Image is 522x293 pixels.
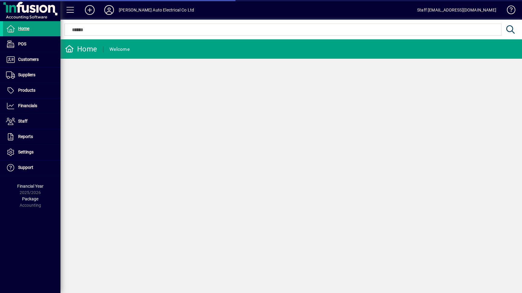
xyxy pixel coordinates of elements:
[3,98,60,114] a: Financials
[18,103,37,108] span: Financials
[18,41,26,46] span: POS
[417,5,496,15] div: Staff [EMAIL_ADDRESS][DOMAIN_NAME]
[18,57,39,62] span: Customers
[65,44,97,54] div: Home
[3,37,60,52] a: POS
[18,150,34,154] span: Settings
[18,26,29,31] span: Home
[17,184,44,189] span: Financial Year
[22,196,38,201] span: Package
[18,119,28,123] span: Staff
[119,5,194,15] div: [PERSON_NAME] Auto Electrical Co Ltd
[109,44,130,54] div: Welcome
[18,165,33,170] span: Support
[3,160,60,175] a: Support
[18,72,35,77] span: Suppliers
[3,83,60,98] a: Products
[18,134,33,139] span: Reports
[3,67,60,83] a: Suppliers
[502,1,514,21] a: Knowledge Base
[3,129,60,144] a: Reports
[80,5,99,15] button: Add
[99,5,119,15] button: Profile
[3,114,60,129] a: Staff
[3,145,60,160] a: Settings
[18,88,35,93] span: Products
[3,52,60,67] a: Customers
